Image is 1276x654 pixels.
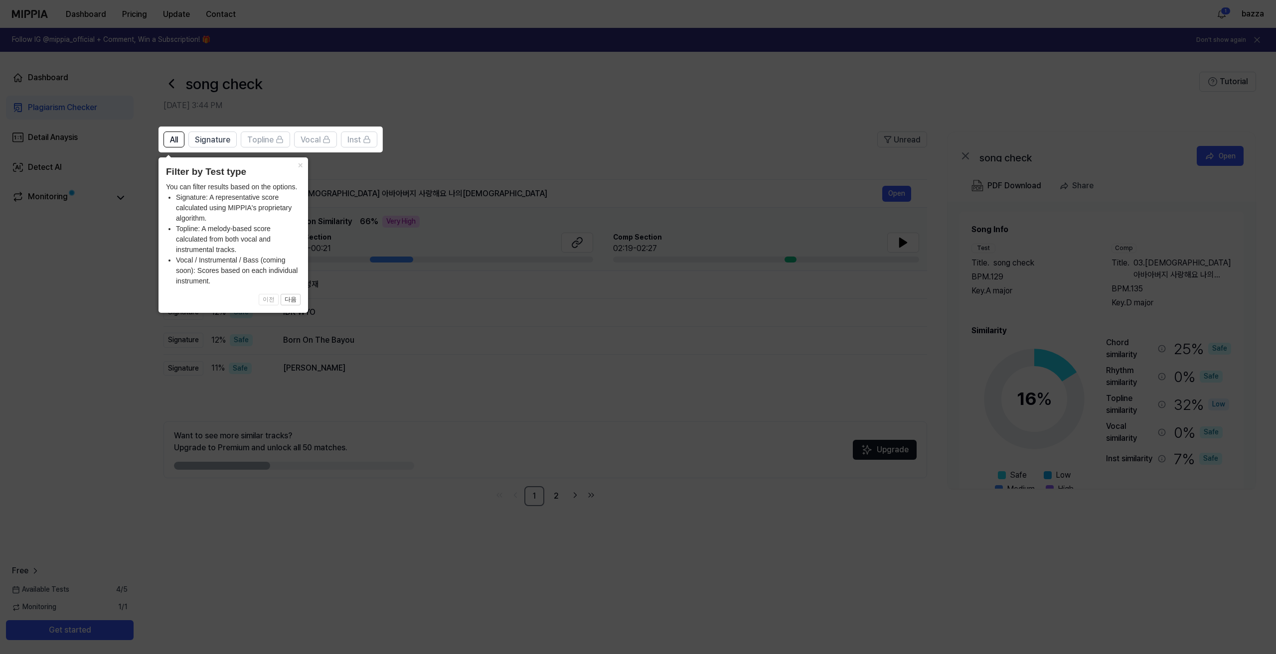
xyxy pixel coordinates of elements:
[341,131,377,147] button: Inst
[281,294,301,306] button: 다음
[188,131,237,147] button: Signature
[176,224,301,255] li: Topline: A melody-based score calculated from both vocal and instrumental tracks.
[195,134,230,146] span: Signature
[301,134,320,146] span: Vocal
[241,131,290,147] button: Topline
[176,192,301,224] li: Signature: A representative score calculated using MIPPIA's proprietary algorithm.
[163,131,184,147] button: All
[292,157,308,171] button: Close
[247,134,274,146] span: Topline
[166,182,301,286] div: You can filter results based on the options.
[166,165,301,179] header: Filter by Test type
[347,134,361,146] span: Inst
[170,134,178,146] span: All
[294,131,337,147] button: Vocal
[176,255,301,286] li: Vocal / Instrumental / Bass (coming soon): Scores based on each individual instrument.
